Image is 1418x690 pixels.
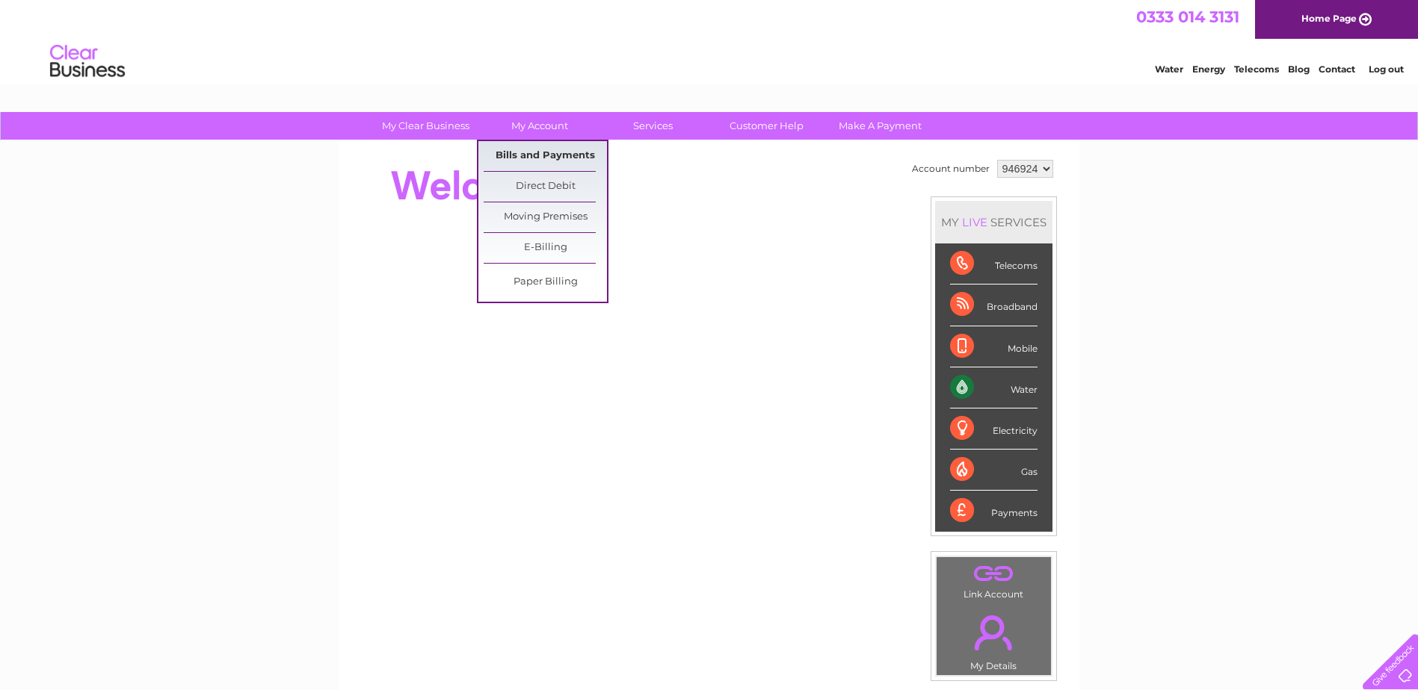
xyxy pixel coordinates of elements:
[591,112,715,140] a: Services
[484,202,607,232] a: Moving Premises
[1288,63,1310,75] a: Blog
[959,215,990,229] div: LIVE
[357,8,1063,72] div: Clear Business is a trading name of Verastar Limited (registered in [GEOGRAPHIC_DATA] No. 3667643...
[936,603,1052,676] td: My Details
[484,267,607,297] a: Paper Billing
[1319,63,1355,75] a: Contact
[819,112,942,140] a: Make A Payment
[950,450,1038,491] div: Gas
[950,285,1038,326] div: Broadband
[484,233,607,263] a: E-Billing
[936,556,1052,603] td: Link Account
[940,561,1047,587] a: .
[935,201,1052,243] div: MY SERVICES
[49,39,126,84] img: logo.png
[484,172,607,202] a: Direct Debit
[950,326,1038,367] div: Mobile
[1136,7,1239,26] a: 0333 014 3131
[1192,63,1225,75] a: Energy
[950,491,1038,531] div: Payments
[1155,63,1183,75] a: Water
[950,367,1038,408] div: Water
[484,141,607,171] a: Bills and Payments
[478,112,601,140] a: My Account
[950,408,1038,450] div: Electricity
[1369,63,1404,75] a: Log out
[940,606,1047,659] a: .
[705,112,828,140] a: Customer Help
[908,156,993,181] td: Account number
[950,243,1038,285] div: Telecoms
[1234,63,1279,75] a: Telecoms
[364,112,487,140] a: My Clear Business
